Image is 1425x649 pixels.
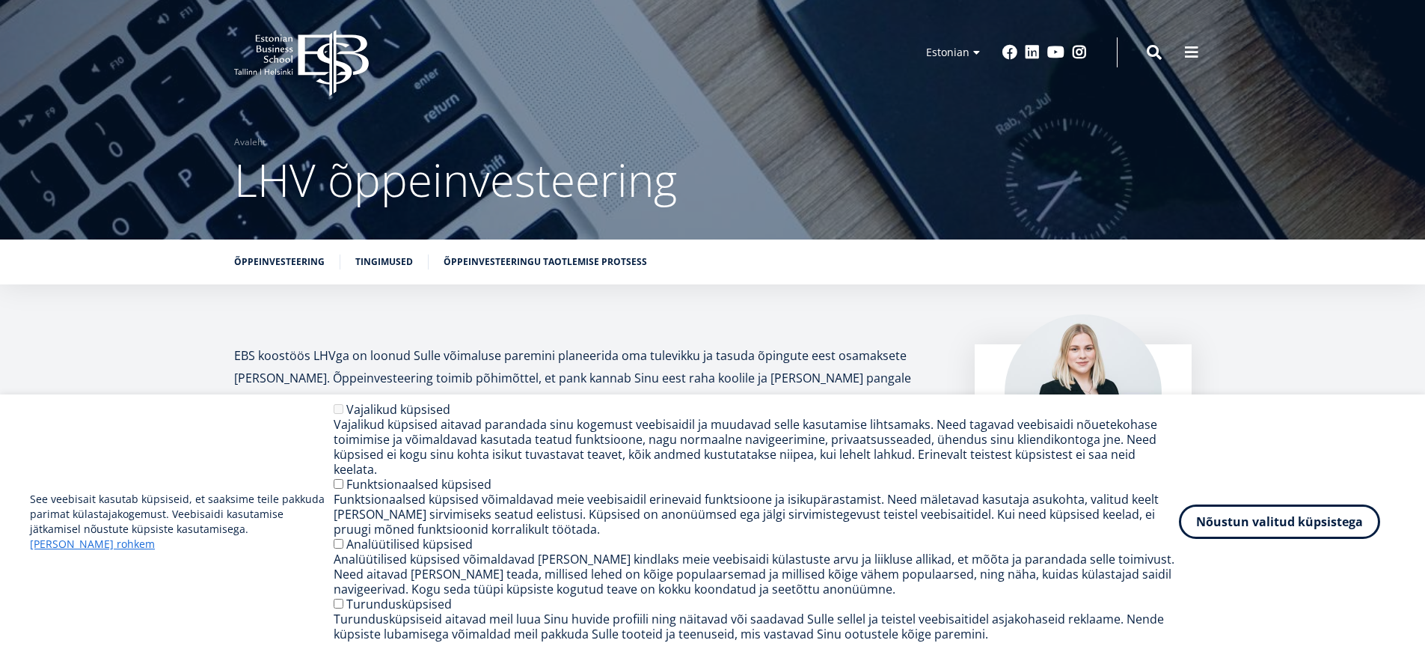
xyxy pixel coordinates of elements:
a: Õppeinvesteering [234,255,325,269]
a: [PERSON_NAME] rohkem [30,537,155,552]
button: Nõustun valitud küpsistega [1179,505,1380,539]
a: Facebook [1002,45,1017,60]
div: Turundusküpsiseid aitavad meil luua Sinu huvide profiili ning näitavad või saadavad Sulle sellel ... [334,612,1179,642]
a: Linkedin [1025,45,1040,60]
label: Vajalikud küpsised [346,401,450,418]
label: Analüütilised küpsised [346,536,473,552]
p: EBS koostöös LHVga on loonud Sulle võimaluse paremini planeerida oma tulevikku ja tasuda õpingute... [234,344,945,434]
a: Instagram [1072,45,1087,60]
span: LHV õppeinvesteering [234,149,677,210]
a: Youtube [1047,45,1064,60]
div: Vajalikud küpsised aitavad parandada sinu kogemust veebisaidil ja muudavad selle kasutamise lihts... [334,417,1179,477]
a: Tingimused [355,255,413,269]
div: Funktsionaalsed küpsised võimaldavad meie veebisaidil erinevaid funktsioone ja isikupärastamist. ... [334,492,1179,537]
a: Avaleht [234,135,266,150]
p: See veebisait kasutab küpsiseid, et saaksime teile pakkuda parimat külastajakogemust. Veebisaidi ... [30,492,334,552]
a: Õppeinvesteeringu taotlemise protsess [444,255,647,269]
div: Analüütilised küpsised võimaldavad [PERSON_NAME] kindlaks meie veebisaidi külastuste arvu ja liik... [334,552,1179,597]
img: Maria [1005,314,1162,472]
label: Turundusküpsised [346,596,452,612]
label: Funktsionaalsed küpsised [346,476,491,493]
